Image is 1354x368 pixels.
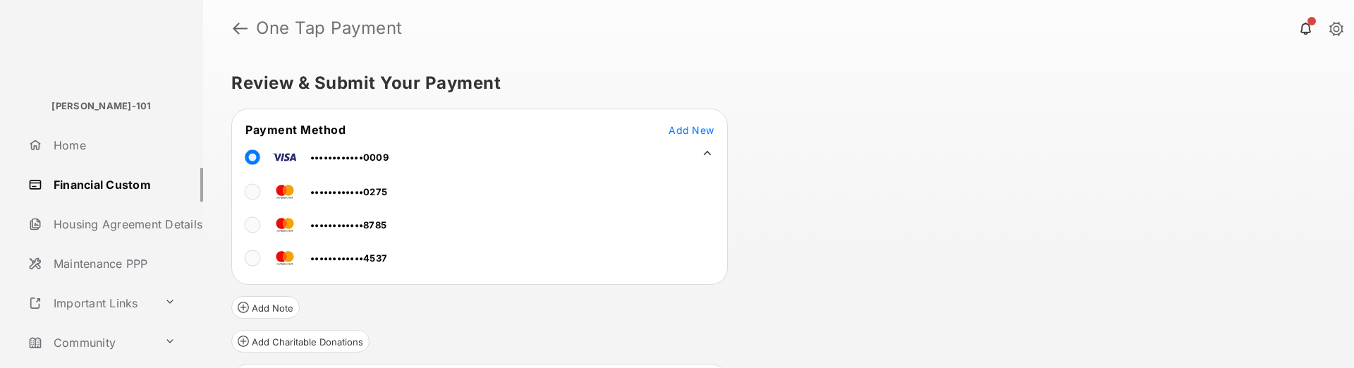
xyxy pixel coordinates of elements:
[310,219,386,231] span: ••••••••••••8785
[310,252,387,264] span: ••••••••••••4537
[245,123,346,137] span: Payment Method
[669,123,714,137] button: Add New
[23,207,203,241] a: Housing Agreement Details
[231,75,1315,92] h5: Review & Submit Your Payment
[51,99,151,114] p: [PERSON_NAME]-101
[310,186,387,197] span: ••••••••••••0275
[310,152,389,163] span: ••••••••••••0009
[669,124,714,136] span: Add New
[231,330,370,352] button: Add Charitable Donations
[231,296,300,319] button: Add Note
[23,128,203,162] a: Home
[23,247,203,281] a: Maintenance PPP
[23,286,159,320] a: Important Links
[256,20,403,37] strong: One Tap Payment
[23,168,203,202] a: Financial Custom
[23,326,159,360] a: Community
